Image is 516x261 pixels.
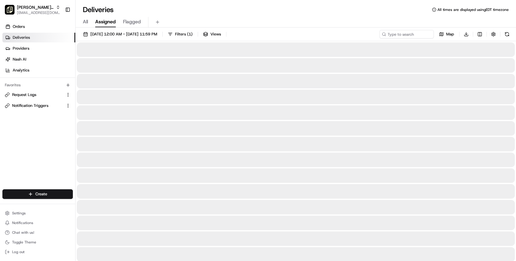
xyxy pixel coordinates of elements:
div: Favorites [2,80,73,90]
span: All times are displayed using EDT timezone [437,7,509,12]
h1: Deliveries [83,5,114,15]
button: Toggle Theme [2,238,73,246]
button: [PERSON_NAME] - Avondale [17,4,54,10]
span: Analytics [13,68,29,73]
a: Powered byPylon [443,193,473,197]
button: [DATE] 12:00 AM - [DATE] 11:59 PM [80,30,160,38]
span: Filters [175,31,193,37]
span: Flagged [123,18,141,25]
button: Views [200,30,224,38]
button: Log out [2,248,73,256]
span: Providers [13,46,29,51]
span: All [83,18,88,25]
button: Request Logs [2,90,73,100]
a: Nash AI [2,55,75,64]
span: Map [446,31,454,37]
button: Map [436,30,457,38]
button: Chat with us! [2,228,73,237]
span: Log out [12,249,24,254]
span: [DATE] 12:00 AM - [DATE] 11:59 PM [90,31,157,37]
button: [EMAIL_ADDRESS][DOMAIN_NAME] [17,10,60,15]
span: Request Logs [12,92,36,97]
span: Create [35,191,47,197]
a: Providers [2,44,75,53]
button: Notification Triggers [2,101,73,111]
button: Refresh [503,30,511,38]
span: Notifications [12,220,33,225]
img: Pei Wei - Avondale [5,5,15,15]
span: ( 1 ) [187,31,193,37]
span: Deliveries [13,35,30,40]
span: Pylon [460,193,473,197]
input: Type to search [379,30,434,38]
span: Notification Triggers [12,103,48,108]
a: Deliveries [2,33,75,42]
a: Notification Triggers [5,103,63,108]
a: Request Logs [5,92,63,97]
a: Orders [2,22,75,31]
span: Settings [12,211,26,216]
span: Orders [13,24,25,29]
span: Nash AI [13,57,26,62]
span: Assigned [95,18,116,25]
span: Chat with us! [12,230,34,235]
span: Views [210,31,221,37]
button: Filters(1) [165,30,195,38]
button: Pei Wei - Avondale[PERSON_NAME] - Avondale[EMAIL_ADDRESS][DOMAIN_NAME] [2,2,63,17]
a: Analytics [2,65,75,75]
button: Notifications [2,219,73,227]
button: Create [2,189,73,199]
span: Toggle Theme [12,240,36,245]
button: Settings [2,209,73,217]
